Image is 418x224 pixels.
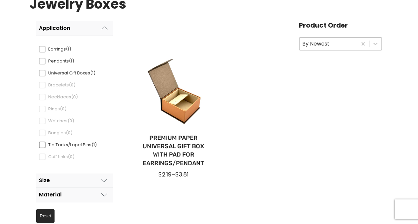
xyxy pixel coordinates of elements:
[39,154,97,160] div: Cuff Links(0)
[66,46,71,52] span: (1)
[36,209,55,223] button: Reset
[39,118,97,124] div: Watches(0)
[69,58,74,64] span: (1)
[46,46,97,53] span: Earrings
[39,130,97,136] div: Bangles(0)
[369,38,381,50] button: Toggle List
[39,177,50,183] div: Size
[36,188,113,202] button: Material
[357,38,369,50] button: Clear
[39,192,62,198] div: Material
[39,82,97,88] div: Bracelets(0)
[39,46,97,53] div: Earrings(1)
[158,170,172,178] span: $2.19
[39,94,97,100] div: Necklaces(0)
[36,21,113,36] button: Application
[175,170,189,178] span: $3.81
[39,58,97,64] div: Pendants(1)
[299,21,382,29] h4: Product Order
[142,134,206,168] a: Premium Paper Universal Gift Box with Pad for Earrings/Pendant
[39,25,70,31] div: Application
[91,142,97,148] span: (1)
[90,70,95,76] span: (1)
[46,70,97,76] span: Universal Gift Boxes
[46,58,97,64] span: Pendants
[36,173,113,188] button: Size
[39,106,97,112] div: Rings(0)
[39,142,97,148] div: Tie Tacks/Lapel Pins(1)
[39,70,97,76] div: Universal Gift Boxes(1)
[46,142,97,148] span: Tie Tacks/Lapel Pins
[142,170,206,178] div: –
